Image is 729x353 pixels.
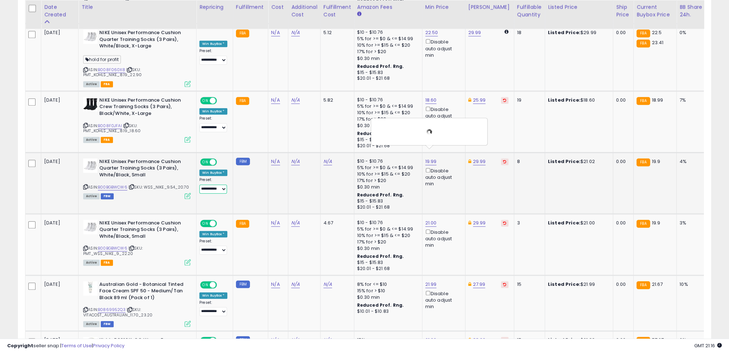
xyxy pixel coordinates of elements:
div: ASIN: [83,97,191,142]
a: 29.99 [468,29,481,36]
a: 22.50 [425,29,438,36]
div: 8% for <= $10 [357,281,417,288]
div: Disable auto adjust min [425,289,460,310]
div: Date Created [44,3,75,18]
b: NIKE Unisex Performance Cushion Crew Training Socks (3 Pairs), Black/White, X-Large [99,97,186,119]
div: [DATE] [44,29,73,36]
div: Preset: [199,48,227,65]
a: N/A [271,219,280,227]
span: OFF [216,159,227,165]
div: Amazon Fees [357,3,419,11]
div: Preset: [199,239,227,255]
b: Listed Price: [548,97,581,103]
div: Repricing [199,3,230,11]
small: FBA [236,29,249,37]
div: 17% for > $20 [357,239,417,245]
div: $29.99 [548,29,607,36]
div: Disable auto adjust min [425,105,460,126]
span: 19.9 [652,219,661,226]
span: | SKU: PMT_KOHLS_NIKE_8.19_22.90 [83,67,142,78]
div: 19 [517,97,539,103]
div: BB Share 24h. [680,3,706,18]
a: Terms of Use [61,342,92,349]
span: ON [201,282,210,288]
div: 4% [680,158,703,165]
div: [DATE] [44,220,73,226]
span: All listings currently available for purchase on Amazon [83,321,100,327]
div: Fulfillment [236,3,265,11]
div: Win BuyBox * [199,292,227,299]
a: B008F060X8 [98,67,125,73]
img: 41mizk0854L._SL40_.jpg [83,158,98,173]
div: 3% [680,220,703,226]
img: 41mizk0854L._SL40_.jpg [83,29,98,44]
a: 27.99 [473,281,486,288]
div: Disable auto adjust min [425,38,460,59]
span: 19.9 [652,158,661,165]
span: | SKU: VITACOST_AUSTRALIAN_11.70_23.20 [83,307,152,317]
div: 0.00 [616,29,628,36]
div: Win BuyBox * [199,231,227,237]
div: 7% [680,97,703,103]
div: $20.01 - $21.68 [357,266,417,272]
div: Preset: [199,300,227,316]
div: 17% for > $20 [357,177,417,184]
b: Australian Gold - Botanical Tinted Face Cream SPF 50 - Medium/Tan Black 89 ml (Pack of 1) [99,281,186,303]
div: 3 [517,220,539,226]
span: ON [201,220,210,226]
div: $21.00 [548,220,607,226]
span: 21.67 [652,281,663,288]
div: [DATE] [44,281,73,288]
div: $15 - $15.83 [357,260,417,266]
div: $10.01 - $10.83 [357,308,417,315]
div: 5% for >= $0 & <= $14.99 [357,103,417,110]
div: 10% for >= $15 & <= $20 [357,232,417,239]
div: Fulfillment Cost [323,3,351,18]
div: [DATE] [44,158,73,165]
span: OFF [216,220,227,226]
span: ON [201,159,210,165]
div: 0.00 [616,97,628,103]
b: Listed Price: [548,281,581,288]
a: N/A [291,219,300,227]
a: B008F0JFAI [98,123,122,129]
a: N/A [323,281,332,288]
div: ASIN: [83,281,191,326]
span: All listings currently available for purchase on Amazon [83,193,100,199]
b: NIKE Unisex Performance Cushion Quarter Training Socks (3 Pairs), White/Black, Small [99,158,186,180]
div: $0.30 min [357,294,417,301]
div: Fulfillable Quantity [517,3,542,18]
span: FBM [101,193,114,199]
b: Listed Price: [548,219,581,226]
div: 5% for >= $0 & <= $14.99 [357,226,417,232]
small: FBA [236,97,249,105]
div: 10% for >= $15 & <= $20 [357,110,417,116]
b: Reduced Prof. Rng. [357,192,404,198]
div: 17% for > $20 [357,48,417,55]
span: FBA [101,260,113,266]
b: Reduced Prof. Rng. [357,253,404,259]
b: Reduced Prof. Rng. [357,63,404,69]
div: 18 [517,29,539,36]
a: N/A [323,158,332,165]
img: 41i7UqZ2+nL._SL40_.jpg [83,97,98,111]
span: | SKU: PMT_KOHLS_NIKE_8.19_18.60 [83,123,141,134]
div: seller snap | | [7,343,124,349]
div: 15 [517,281,539,288]
div: Disable auto adjust min [425,167,460,187]
small: FBM [236,158,250,165]
div: $0.30 min [357,122,417,129]
div: Current Buybox Price [636,3,673,18]
small: FBA [636,220,650,228]
a: 19.99 [425,158,437,165]
a: B0869952Q3 [98,307,126,313]
a: 18.60 [425,97,437,104]
div: $10 - $10.76 [357,220,417,226]
b: NIKE Unisex Performance Cushion Quarter Training Socks (3 Pairs), White/Black, Small [99,220,186,242]
a: N/A [291,281,300,288]
div: $18.60 [548,97,607,103]
div: Win BuyBox * [199,108,227,115]
div: 5% for >= $0 & <= $14.99 [357,164,417,171]
a: N/A [291,158,300,165]
div: 4.67 [323,220,349,226]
